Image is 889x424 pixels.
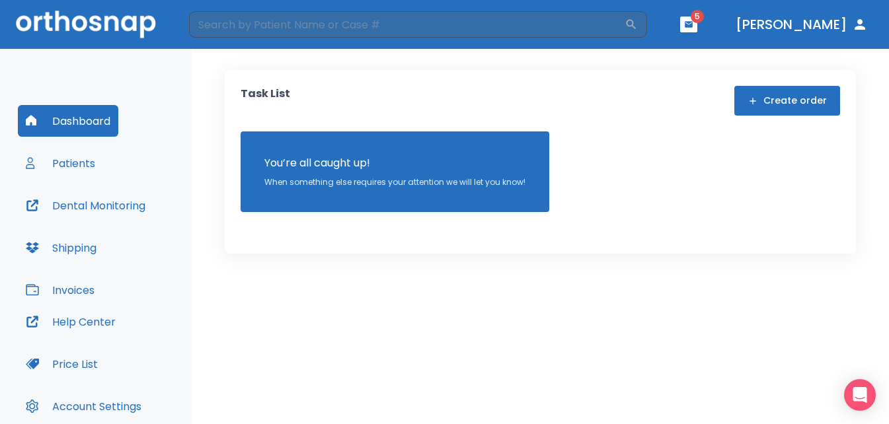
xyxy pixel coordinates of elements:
button: Invoices [18,274,102,306]
button: Price List [18,348,106,380]
button: Shipping [18,232,104,264]
button: Dental Monitoring [18,190,153,221]
button: Account Settings [18,390,149,422]
p: When something else requires your attention we will let you know! [264,176,525,188]
button: Dashboard [18,105,118,137]
p: You’re all caught up! [264,155,525,171]
img: Orthosnap [16,11,156,38]
button: Create order [734,86,840,116]
button: Patients [18,147,103,179]
input: Search by Patient Name or Case # [189,11,625,38]
span: 5 [691,10,704,23]
button: [PERSON_NAME] [730,13,873,36]
button: Help Center [18,306,124,337]
div: Open Intercom Messenger [844,379,876,411]
p: Task List [241,86,290,116]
